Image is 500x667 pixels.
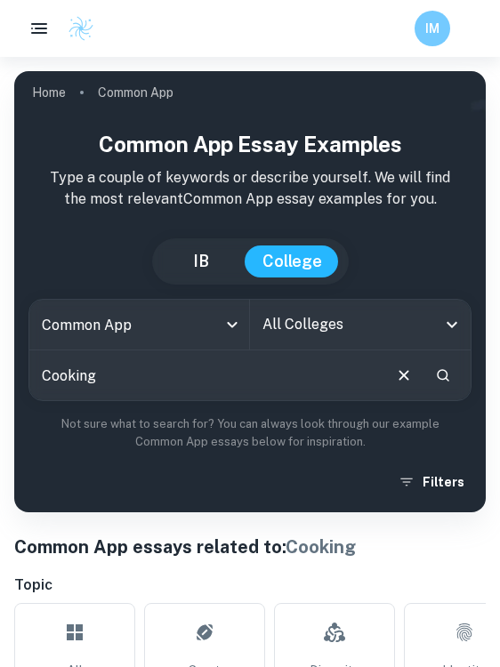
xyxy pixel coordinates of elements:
img: profile cover [14,71,486,512]
input: E.g. I love building drones, I used to be ashamed of my name... [29,350,380,400]
h1: Common App Essay Examples [28,128,472,160]
div: Common App [29,300,249,350]
img: Clastify logo [68,15,94,42]
h6: Topic [14,575,486,596]
button: Open [440,312,464,337]
button: Filters [394,466,472,498]
button: Clear [387,358,421,392]
p: Not sure what to search for? You can always look through our example Common App essays below for ... [28,415,472,452]
button: IB [161,245,241,277]
p: Common App [98,83,173,102]
a: Clastify logo [57,15,94,42]
p: Type a couple of keywords or describe yourself. We will find the most relevant Common App essay e... [28,167,472,210]
h6: IM [423,19,443,38]
button: Search [428,360,458,390]
a: Home [32,80,66,105]
span: Cooking [286,536,356,558]
button: College [245,245,340,277]
button: IM [415,11,450,46]
h1: Common App essays related to: [14,534,486,560]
